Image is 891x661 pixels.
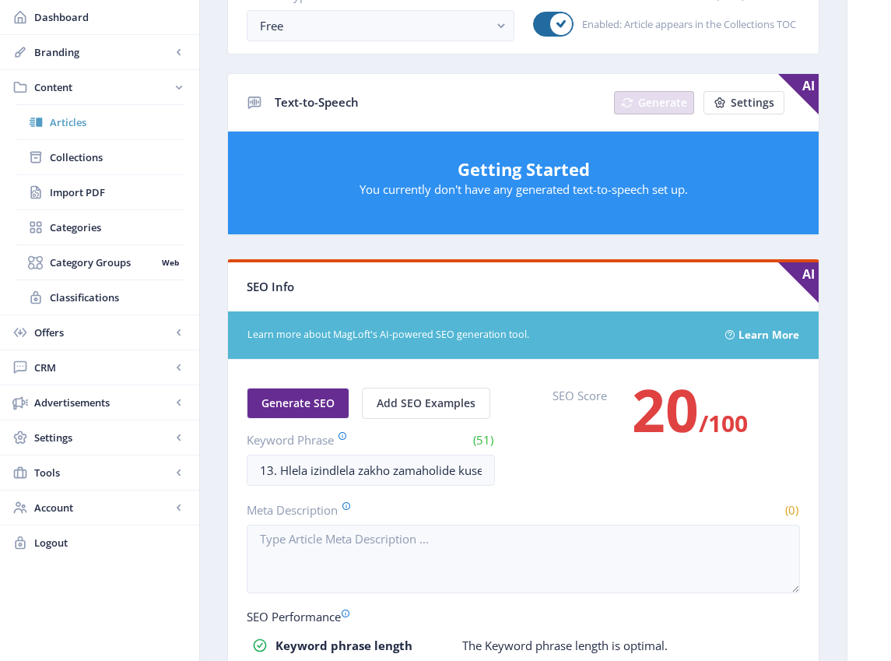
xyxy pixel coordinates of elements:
a: New page [605,91,694,114]
a: Articles [16,105,184,139]
span: Settings [34,430,171,445]
span: Articles [50,114,184,130]
a: Import PDF [16,175,184,209]
span: Dashboard [34,9,187,25]
a: Categories [16,210,184,244]
a: New page [694,91,784,114]
label: Meta Description [247,501,517,519]
span: Tools [34,465,171,480]
span: 20 [632,370,699,449]
span: Category Groups [50,255,156,270]
h5: Getting Started [244,156,803,181]
a: Collections [16,140,184,174]
span: Enabled: Article appears in the Collections TOC [574,15,796,33]
button: Settings [703,91,784,114]
input: Type Article Keyword Phrase ... [247,455,495,486]
app-collection-view: Text-to-Speech [227,73,819,236]
span: (0) [783,502,800,518]
span: (51) [471,432,495,448]
span: Logout [34,535,187,550]
span: Add SEO Examples [377,397,475,410]
span: Advertisements [34,395,171,410]
h3: /100 [632,394,748,439]
span: Content [34,79,171,95]
a: Learn More [738,323,799,347]
span: Classifications [50,290,184,305]
button: Free [247,10,514,41]
a: Classifications [16,280,184,315]
span: Offers [34,325,171,340]
p: You currently don't have any generated text-to-speech set up. [244,181,803,197]
div: SEO Performance [247,609,800,624]
label: Keyword Phrase [247,431,364,448]
span: Account [34,500,171,515]
button: Generate SEO [247,388,349,419]
span: Categories [50,220,184,235]
span: Branding [34,44,171,60]
a: Category GroupsWeb [16,245,184,280]
div: Free [260,16,489,35]
span: Settings [731,97,774,109]
button: Generate [614,91,694,114]
span: Generate SEO [261,397,335,410]
span: AI [778,74,819,114]
span: SEO Info [247,279,294,294]
nb-badge: Web [156,255,184,270]
span: Import PDF [50,185,184,200]
button: Add SEO Examples [362,388,490,419]
label: SEO Score [552,388,607,462]
span: Learn more about MagLoft's AI-powered SEO generation tool. [247,328,707,343]
span: Generate [638,97,687,109]
span: Collections [50,149,184,165]
span: AI [778,262,819,303]
span: CRM [34,360,171,375]
span: Text-to-Speech [275,94,359,110]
